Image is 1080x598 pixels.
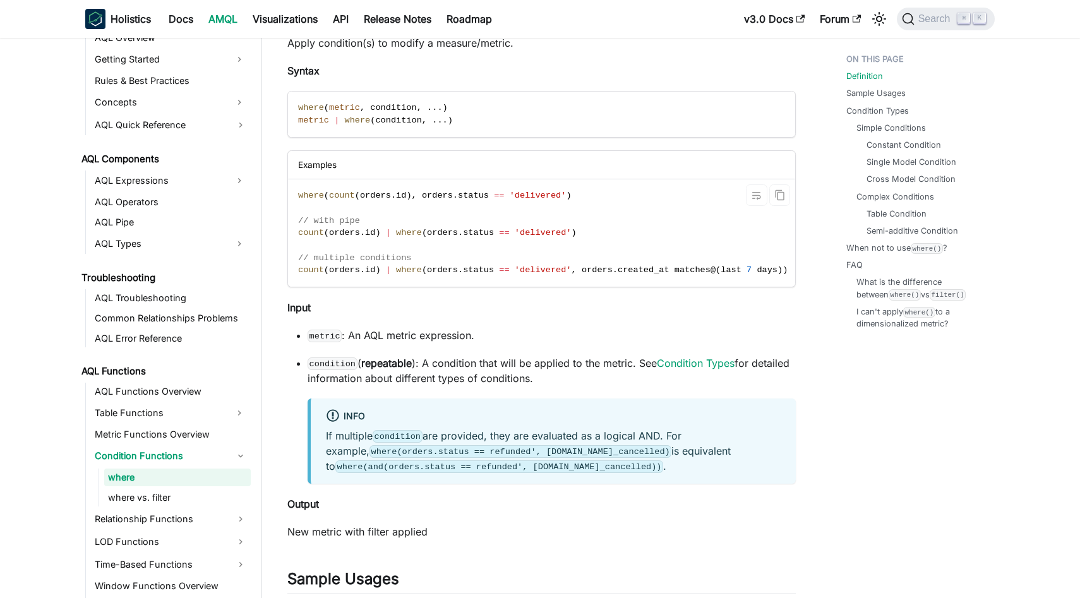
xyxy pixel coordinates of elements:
a: AQL Expressions [91,170,228,191]
span: status [458,191,489,200]
a: Complex Conditions [856,191,934,203]
img: Holistics [85,9,105,29]
div: info [326,409,781,425]
a: Single Model Condition [867,156,956,168]
a: FAQ [846,259,863,271]
kbd: K [973,13,986,24]
a: AQL Components [78,150,251,168]
span: orders [329,265,360,275]
span: ) [777,265,783,275]
p: ( ): A condition that will be applied to the metric. See for detailed information about different... [308,356,796,386]
span: orders [427,265,458,275]
a: Relationship Functions [91,509,251,529]
span: where [396,265,422,275]
span: . [432,103,437,112]
span: count [298,228,324,237]
span: | [386,228,391,237]
a: Sample Usages [846,87,906,99]
a: Constant Condition [867,139,941,151]
button: Expand sidebar category 'Concepts' [228,92,251,112]
span: == [494,191,504,200]
a: Concepts [91,92,228,112]
strong: repeatable [361,357,412,369]
a: Time-Based Functions [91,554,251,575]
span: ) [406,191,411,200]
button: Expand sidebar category 'AQL Types' [228,234,251,254]
a: Condition Types [657,357,735,369]
span: ) [572,228,577,237]
span: . [360,265,365,275]
span: . [443,116,448,125]
span: id [365,265,375,275]
button: Expand sidebar category 'AQL Expressions' [228,170,251,191]
span: id [396,191,406,200]
span: @ [711,265,716,275]
strong: Input [287,301,311,314]
a: AQL Pipe [91,213,251,231]
a: Visualizations [245,9,325,29]
a: Getting Started [91,49,228,69]
span: 'delivered' [515,228,572,237]
a: Docs [161,9,201,29]
a: Cross Model Condition [867,173,956,185]
code: filter() [930,289,966,300]
span: ) [443,103,448,112]
span: 'delivered' [510,191,567,200]
span: ) [566,191,571,200]
a: Condition Types [846,105,909,117]
a: Metric Functions Overview [91,426,251,443]
kbd: ⌘ [957,13,970,24]
span: ( [324,265,329,275]
span: . [613,265,618,275]
span: orders [582,265,613,275]
a: AQL Overview [91,29,251,47]
span: ( [324,103,329,112]
span: matches [675,265,711,275]
a: Condition Functions [91,446,251,466]
a: API [325,9,356,29]
span: . [391,191,396,200]
a: Simple Conditions [856,122,926,134]
span: count [298,265,324,275]
span: // with pipe [298,216,360,225]
p: : An AQL metric expression. [308,328,796,343]
span: , [422,116,427,125]
span: orders [329,228,360,237]
code: where(orders.status == refunded', [DOMAIN_NAME]_cancelled) [369,445,671,458]
code: condition [373,430,423,443]
span: days [757,265,777,275]
span: . [427,103,432,112]
span: , [572,265,577,275]
span: last [721,265,741,275]
a: AQL Error Reference [91,330,251,347]
span: 7 [747,265,752,275]
button: Expand sidebar category 'Table Functions' [228,403,251,423]
a: AQL Operators [91,193,251,211]
button: Expand sidebar category 'Getting Started' [228,49,251,69]
span: where [344,116,370,125]
button: Toggle word wrap [746,184,767,206]
span: id [365,228,375,237]
a: Forum [812,9,868,29]
a: v3.0 Docs [736,9,812,29]
span: ( [422,265,427,275]
a: AQL Types [91,234,228,254]
code: where() [889,289,921,300]
div: Examples [288,151,795,179]
span: condition [370,103,416,112]
span: Search [915,13,958,25]
a: Table Functions [91,403,228,423]
span: == [499,228,509,237]
span: . [458,265,463,275]
a: Troubleshooting [78,269,251,287]
button: Copy code to clipboard [769,184,790,206]
button: Switch between dark and light mode (currently light mode) [869,9,889,29]
span: ( [324,191,329,200]
span: ) [375,228,380,237]
a: Rules & Best Practices [91,72,251,90]
h2: Sample Usages [287,570,796,594]
code: metric [308,330,342,342]
nav: Docs sidebar [73,38,262,598]
span: metric [298,116,329,125]
a: Release Notes [356,9,439,29]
